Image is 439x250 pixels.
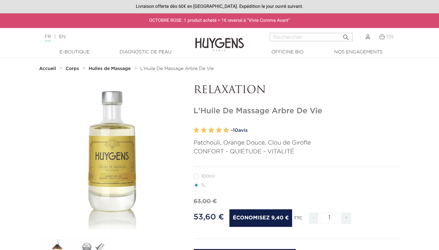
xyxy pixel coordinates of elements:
[326,49,391,56] a: Nos engagements
[229,209,292,227] span: Économisez 9,40 €
[201,126,207,135] label: 2
[386,35,394,39] span: (0)
[294,211,302,229] div: TTC
[341,213,352,224] span: +
[45,35,51,41] a: FR
[194,199,217,204] span: 63,00 €
[194,84,400,97] p: RELAXATION
[255,49,320,56] a: Officine Bio
[140,66,214,71] a: L'Huile De Massage Arbre De Vie
[194,147,400,156] p: CONFORT - QUIÉTUDE - VITALITÉ
[194,106,400,116] h1: L'Huile De Massage Arbre De Vie
[59,35,65,39] a: EN
[309,213,318,224] span: -
[194,126,200,135] label: 1
[195,27,244,52] img: Huygens
[194,174,223,179] label: 100ml
[270,33,353,41] input: Rechercher
[340,31,352,40] button: 
[66,66,81,71] a: Corps
[233,128,238,133] span: 10
[39,66,58,71] a: Accueil
[231,126,400,135] a: -10avis
[89,66,131,71] strong: Huiles de Massage
[194,213,224,221] span: 53,60 €
[223,126,229,135] label: 5
[320,212,339,224] input: Quantité
[216,126,222,135] label: 4
[42,49,107,56] a: E-Boutique
[208,126,214,135] label: 3
[42,33,178,41] div: |
[39,66,56,71] strong: Accueil
[194,183,213,188] label: 1L
[194,139,400,147] p: Patchouli, Orange Douce, Clou de Girofle
[113,49,178,56] a: Diagnostic de peau
[66,66,79,71] strong: Corps
[89,66,132,71] a: Huiles de Massage
[342,32,350,39] i: 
